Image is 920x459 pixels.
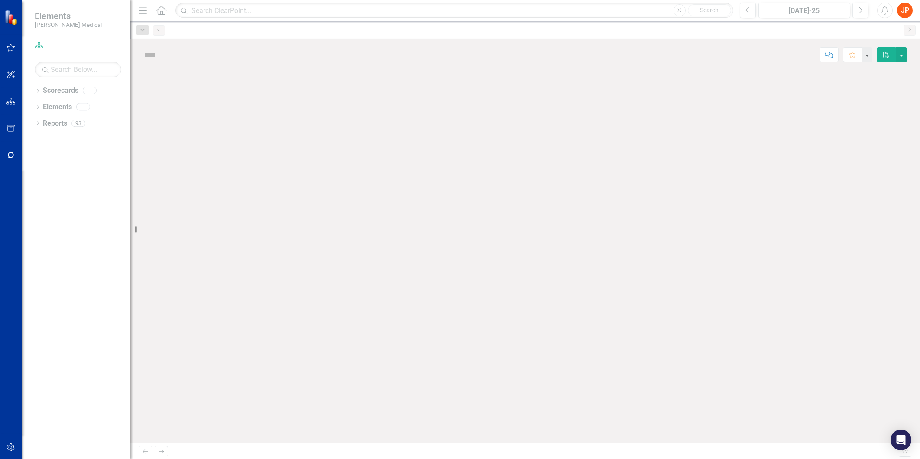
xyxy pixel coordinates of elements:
a: Elements [43,102,72,112]
button: [DATE]-25 [758,3,850,18]
img: ClearPoint Strategy [4,10,20,25]
input: Search ClearPoint... [175,3,733,18]
img: Not Defined [143,48,157,62]
div: Open Intercom Messenger [891,430,911,450]
input: Search Below... [35,62,121,77]
a: Scorecards [43,86,78,96]
div: 93 [71,120,85,127]
span: Search [700,6,719,13]
div: [DATE]-25 [761,6,847,16]
span: Elements [35,11,102,21]
a: Reports [43,119,67,129]
button: JP [897,3,913,18]
button: Search [688,4,731,16]
small: [PERSON_NAME] Medical [35,21,102,28]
